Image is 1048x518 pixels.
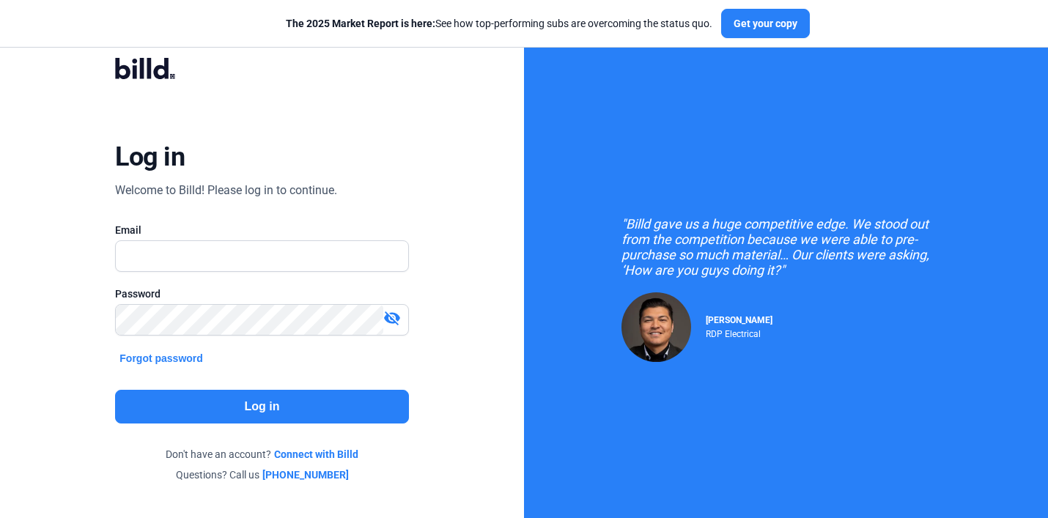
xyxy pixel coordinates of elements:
a: [PHONE_NUMBER] [262,467,349,482]
img: Raul Pacheco [621,292,691,362]
div: See how top-performing subs are overcoming the status quo. [286,16,712,31]
div: Log in [115,141,185,173]
button: Log in [115,390,408,423]
div: Welcome to Billd! Please log in to continue. [115,182,337,199]
span: The 2025 Market Report is here: [286,18,435,29]
div: Email [115,223,408,237]
button: Forgot password [115,350,207,366]
mat-icon: visibility_off [383,309,401,327]
span: [PERSON_NAME] [706,315,772,325]
div: Questions? Call us [115,467,408,482]
div: RDP Electrical [706,325,772,339]
button: Get your copy [721,9,810,38]
div: Password [115,286,408,301]
a: Connect with Billd [274,447,358,462]
div: "Billd gave us a huge competitive edge. We stood out from the competition because we were able to... [621,216,951,278]
div: Don't have an account? [115,447,408,462]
